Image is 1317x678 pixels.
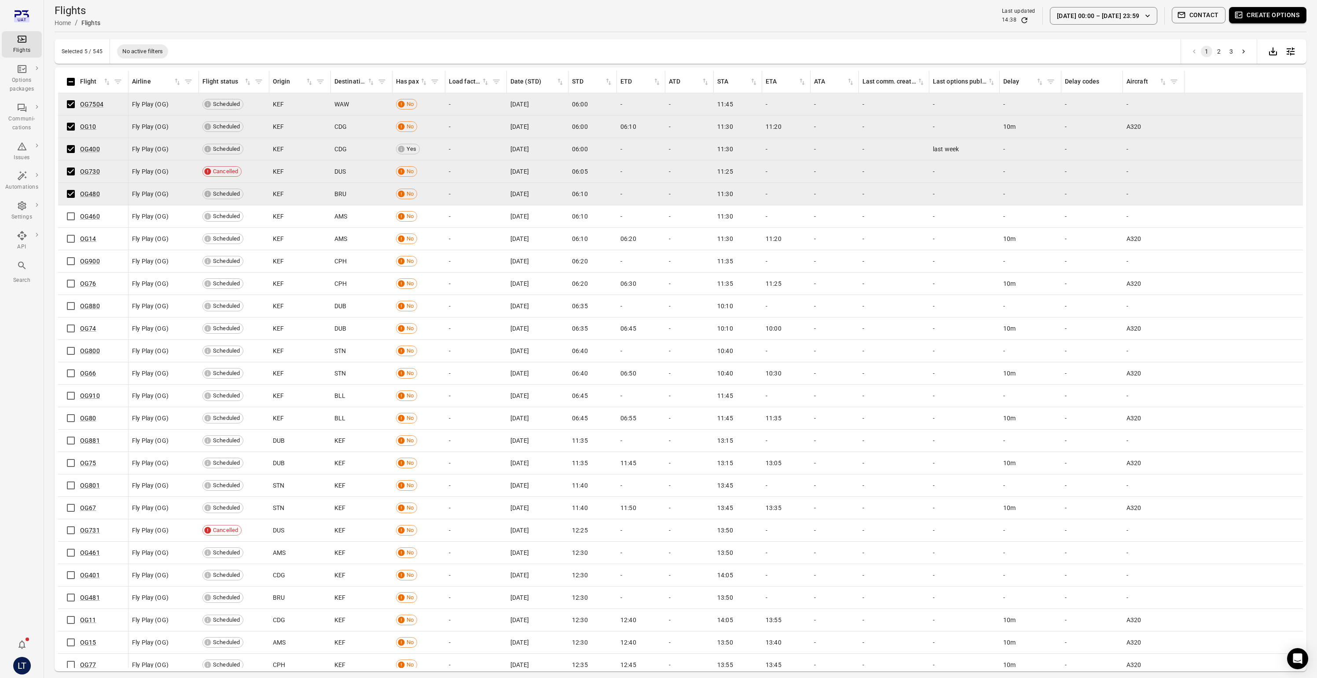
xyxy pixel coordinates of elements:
div: - [1065,122,1119,131]
a: OG7504 [80,101,103,108]
div: ETD [620,77,653,87]
span: STD [572,77,613,87]
button: Create options [1229,7,1306,23]
span: Filter by flight status [252,75,265,88]
div: Date (STD) [510,77,556,87]
div: - [766,167,807,176]
div: - [814,122,855,131]
div: - [1003,100,1058,109]
div: - [862,167,926,176]
span: No active filters [117,47,168,56]
span: Fly Play (OG) [132,167,169,176]
div: Sort by flight status in ascending order [202,77,252,87]
a: OG77 [80,661,96,668]
button: Go to page 2 [1213,46,1225,57]
span: Fly Play (OG) [132,212,169,221]
div: Sort by delay in ascending order [1003,77,1044,87]
div: - [814,100,855,109]
span: A320 [1126,234,1141,243]
span: No [404,167,417,176]
div: - [669,212,710,221]
div: - [449,190,503,198]
div: ATA [814,77,846,87]
div: - [766,212,807,221]
button: Filter by delay [1044,75,1057,88]
span: Flight [80,77,111,87]
button: Refresh data [1020,16,1029,25]
span: Scheduled [210,100,243,109]
span: Fly Play (OG) [132,190,169,198]
span: Filter by airline [182,75,195,88]
span: 06:05 [572,167,588,176]
div: Sort by date (STD) in ascending order [510,77,565,87]
div: - [933,167,996,176]
div: - [1065,212,1119,221]
span: Yes [404,145,419,153]
div: - [862,257,926,266]
div: - [814,190,855,198]
span: 06:00 [572,100,588,109]
a: OG800 [80,347,100,354]
span: No [404,257,417,266]
div: - [862,234,926,243]
div: - [620,257,662,266]
span: last week [933,145,959,153]
div: - [669,167,710,176]
span: Filter by destination [375,75,389,88]
button: Search [2,258,42,287]
div: Sort by destination in ascending order [334,77,375,87]
span: Cancelled [210,167,241,176]
button: Laufey Test 1 [10,653,34,678]
div: Load factor [449,77,481,87]
span: 06:30 [620,279,636,288]
span: WAW [334,100,349,109]
span: KEF [273,234,284,243]
button: [DATE] 00:00 – [DATE] 23:59 [1050,7,1157,25]
span: 10m [1003,234,1016,243]
span: 11:25 [766,279,781,288]
div: - [449,122,503,131]
a: Flights [2,31,42,58]
a: Export data [1264,47,1282,55]
span: Fly Play (OG) [132,279,169,288]
span: KEF [273,122,284,131]
div: Flight status [202,77,243,87]
button: Go to page 3 [1225,46,1237,57]
div: Has pax [396,77,419,87]
div: - [669,279,710,288]
div: - [1003,190,1058,198]
div: - [1003,212,1058,221]
a: OG801 [80,482,100,489]
span: 06:10 [572,212,588,221]
nav: pagination navigation [1188,46,1250,57]
button: Contact [1172,7,1226,23]
div: Sort by ETA in ascending order [766,77,807,87]
a: OG480 [80,190,100,197]
div: - [449,234,503,243]
a: OG10 [80,123,96,130]
button: Filter by load factor [490,75,503,88]
a: OG731 [80,527,100,534]
div: - [449,257,503,266]
a: Home [55,19,71,26]
a: OG461 [80,549,100,556]
button: Filter by aircraft [1167,75,1181,88]
span: Filter by flight [111,75,125,88]
span: AMS [334,212,347,221]
div: - [814,212,855,221]
span: 06:10 [572,234,588,243]
div: - [814,167,855,176]
span: Origin [273,77,314,87]
div: - [933,257,996,266]
span: ATA [814,77,855,87]
div: Open Intercom Messenger [1287,648,1308,669]
span: KEF [273,257,284,266]
span: KEF [273,279,284,288]
div: Delay codes [1065,77,1119,87]
a: OG14 [80,235,96,242]
div: - [620,145,662,153]
div: - [449,145,503,153]
div: Communi-cations [5,115,38,132]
